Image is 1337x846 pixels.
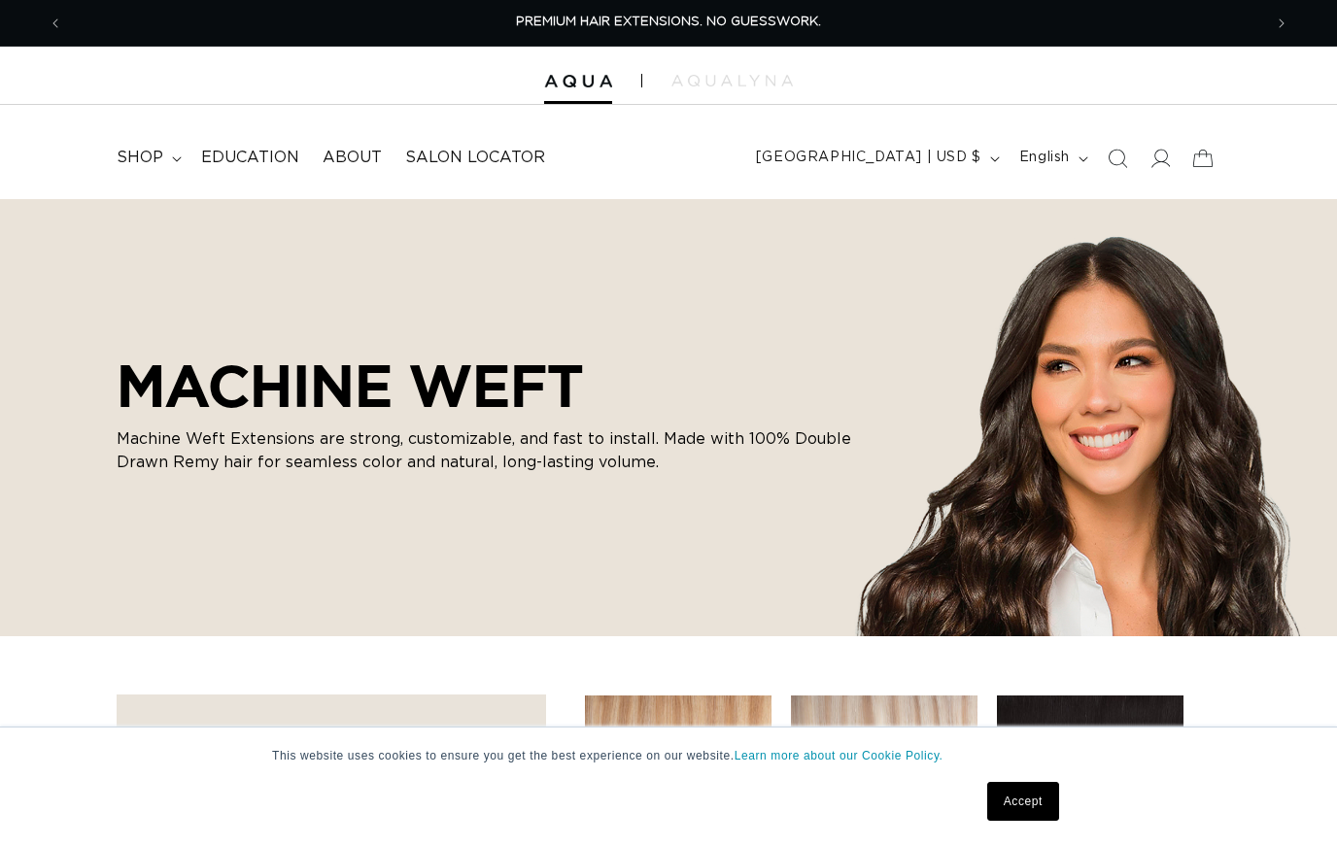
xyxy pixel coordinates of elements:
[1096,137,1139,180] summary: Search
[1260,5,1303,42] button: Next announcement
[117,427,855,474] p: Machine Weft Extensions are strong, customizable, and fast to install. Made with 100% Double Draw...
[189,136,311,180] a: Education
[544,75,612,88] img: Aqua Hair Extensions
[671,75,793,86] img: aqualyna.com
[1008,140,1096,177] button: English
[756,148,981,168] span: [GEOGRAPHIC_DATA] | USD $
[311,136,394,180] a: About
[201,148,299,168] span: Education
[394,136,557,180] a: Salon Locator
[405,148,545,168] span: Salon Locator
[735,749,943,762] a: Learn more about our Cookie Policy.
[105,136,189,180] summary: shop
[516,16,821,28] span: PREMIUM HAIR EXTENSIONS. NO GUESSWORK.
[323,148,382,168] span: About
[272,747,1065,764] p: This website uses cookies to ensure you get the best experience on our website.
[34,5,77,42] button: Previous announcement
[137,715,526,785] summary: Lengths (1 selected)
[987,782,1059,821] a: Accept
[744,140,1008,177] button: [GEOGRAPHIC_DATA] | USD $
[1019,148,1070,168] span: English
[117,148,163,168] span: shop
[117,352,855,420] h2: MACHINE WEFT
